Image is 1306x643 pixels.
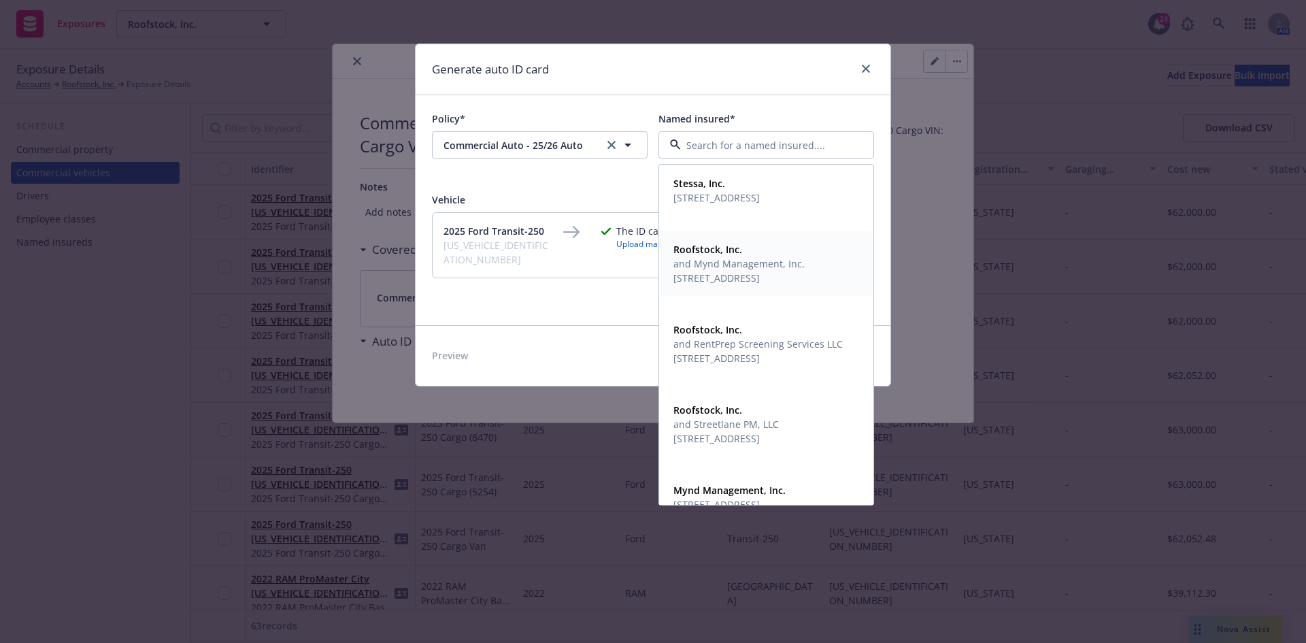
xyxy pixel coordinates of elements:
[432,193,465,206] span: Vehicle
[443,138,602,152] span: Commercial Auto - 25/26 Auto
[616,238,775,250] span: Upload manually instead
[432,112,465,125] span: Policy*
[443,238,552,267] span: [US_VEHICLE_IDENTIFICATION_NUMBER]
[858,61,874,77] a: close
[673,351,843,365] span: [STREET_ADDRESS]
[658,112,735,125] span: Named insured*
[616,224,775,238] span: The ID card will be auto-generated
[673,323,742,336] strong: Roofstock, Inc.
[673,191,760,205] span: [STREET_ADDRESS]
[673,403,742,416] strong: Roofstock, Inc.
[673,257,805,271] span: and Mynd Management, Inc.
[443,224,552,238] span: 2025 Ford Transit-250
[673,417,779,431] span: and Streetlane PM, LLC
[603,137,620,153] a: clear selection
[673,431,779,446] span: [STREET_ADDRESS]
[673,177,725,190] strong: Stessa, Inc.
[673,243,742,256] strong: Roofstock, Inc.
[681,138,846,152] input: Search for a named insured....
[673,337,843,351] span: and RentPrep Screening Services LLC
[673,271,805,285] span: [STREET_ADDRESS]
[432,61,549,78] h1: Generate auto ID card
[432,131,648,159] button: Commercial Auto - 25/26 Autoclear selection
[673,484,786,497] strong: Mynd Management, Inc.
[673,497,786,512] span: [STREET_ADDRESS]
